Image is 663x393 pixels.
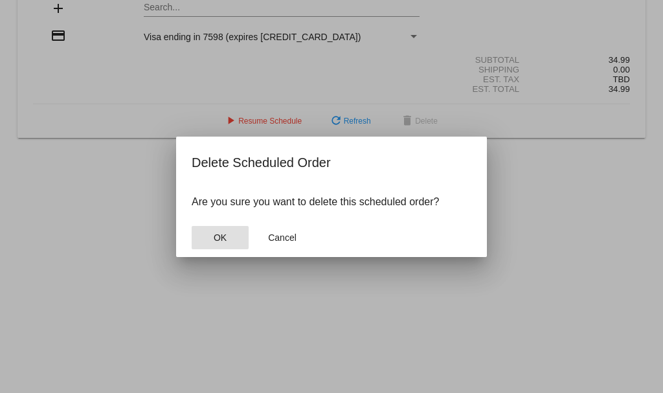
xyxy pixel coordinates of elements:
button: Close dialog [254,226,311,249]
button: Close dialog [192,226,249,249]
h2: Delete Scheduled Order [192,152,471,173]
p: Are you sure you want to delete this scheduled order? [192,196,471,208]
span: Cancel [268,232,297,243]
span: OK [214,232,227,243]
